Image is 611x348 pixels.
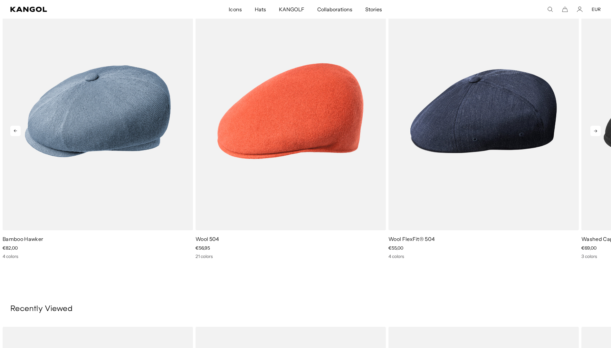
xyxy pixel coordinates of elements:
[196,245,210,251] span: €56,95
[592,6,601,12] button: EUR
[10,304,601,314] h3: Recently Viewed
[3,253,193,259] div: 4 colors
[196,236,219,242] a: Wool 504
[547,6,553,12] summary: Search here
[3,245,18,251] span: €82,00
[562,6,568,12] button: Cart
[577,6,583,12] a: Account
[10,7,152,12] a: Kangol
[3,236,43,242] a: Bamboo Hawker
[388,236,435,242] a: Wool FlexFit® 504
[388,253,579,259] div: 4 colors
[196,253,386,259] div: 21 colors
[388,245,403,251] span: €55,00
[581,245,597,251] span: €69,00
